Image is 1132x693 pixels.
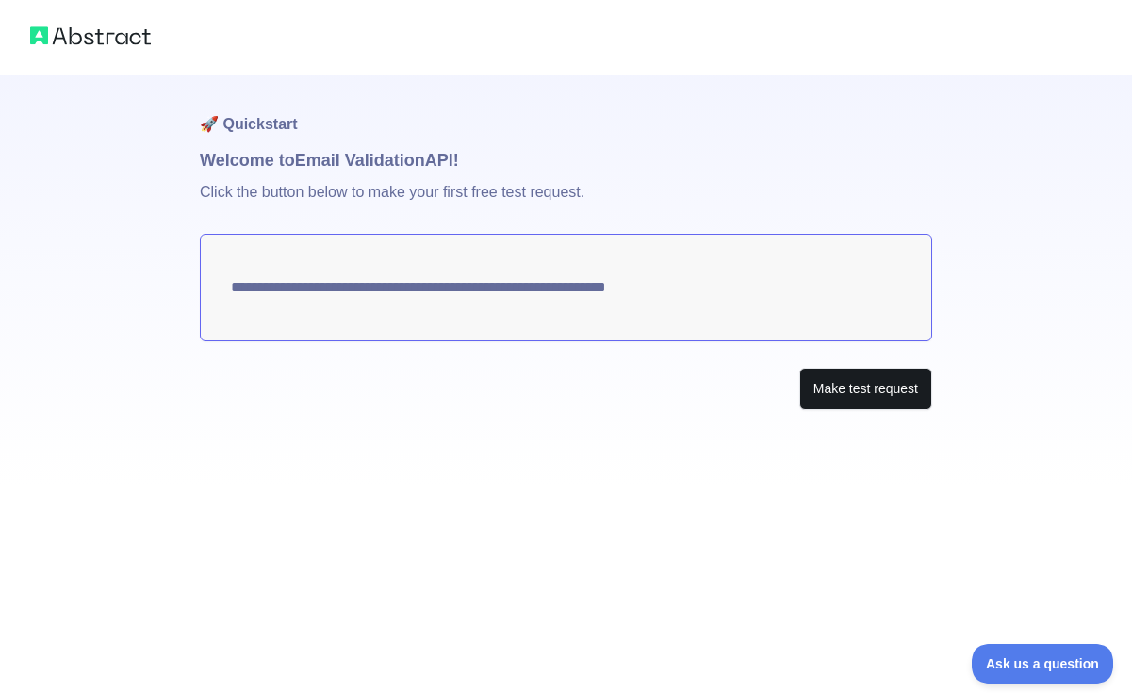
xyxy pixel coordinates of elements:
img: Abstract logo [30,23,151,49]
p: Click the button below to make your first free test request. [200,173,932,234]
iframe: Toggle Customer Support [972,644,1113,684]
button: Make test request [799,368,932,410]
h1: Welcome to Email Validation API! [200,147,932,173]
h1: 🚀 Quickstart [200,75,932,147]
